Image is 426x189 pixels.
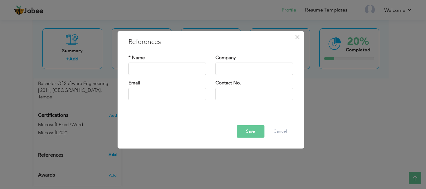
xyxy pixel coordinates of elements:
[215,54,236,61] label: Company
[128,37,293,47] h3: References
[267,125,293,138] button: Cancel
[215,80,241,86] label: Contact No.
[128,54,145,61] label: * Name
[237,125,264,138] button: Save
[293,32,303,42] button: Close
[295,31,300,43] span: ×
[128,80,140,86] label: Email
